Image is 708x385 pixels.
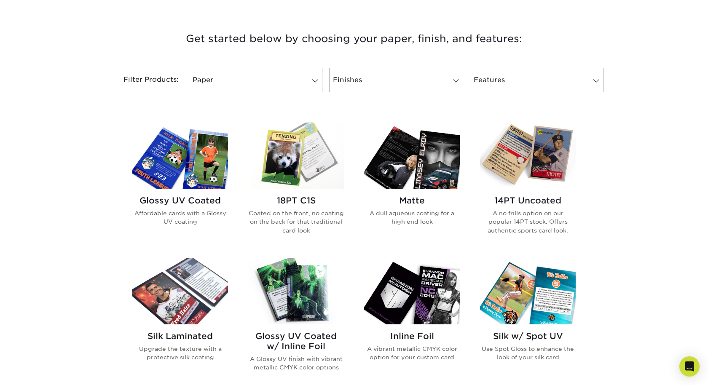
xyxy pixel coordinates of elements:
h3: Get started below by choosing your paper, finish, and features: [107,20,601,58]
p: A dull aqueous coating for a high end look [364,209,460,226]
p: A vibrant metallic CMYK color option for your custom card [364,345,460,362]
p: Coated on the front, no coating on the back for that traditional card look [248,209,344,235]
h2: Inline Foil [364,331,460,341]
img: Glossy UV Coated Trading Cards [132,123,228,189]
h2: Glossy UV Coated w/ Inline Foil [248,331,344,351]
div: Open Intercom Messenger [679,356,700,377]
a: 18PT C1S Trading Cards 18PT C1S Coated on the front, no coating on the back for that traditional ... [248,123,344,248]
h2: Matte [364,195,460,206]
a: Finishes [329,68,463,92]
h2: 14PT Uncoated [480,195,576,206]
a: Matte Trading Cards Matte A dull aqueous coating for a high end look [364,123,460,248]
h2: 18PT C1S [248,195,344,206]
a: Paper [189,68,322,92]
p: A Glossy UV finish with vibrant metallic CMYK color options [248,355,344,372]
h2: Silk w/ Spot UV [480,331,576,341]
a: Glossy UV Coated Trading Cards Glossy UV Coated Affordable cards with a Glossy UV coating [132,123,228,248]
img: Glossy UV Coated w/ Inline Foil Trading Cards [248,258,344,324]
img: Matte Trading Cards [364,123,460,189]
h2: Glossy UV Coated [132,195,228,206]
a: Features [470,68,603,92]
a: 14PT Uncoated Trading Cards 14PT Uncoated A no frills option on our popular 14PT stock. Offers au... [480,123,576,248]
img: Inline Foil Trading Cards [364,258,460,324]
p: A no frills option on our popular 14PT stock. Offers authentic sports card look. [480,209,576,235]
p: Upgrade the texture with a protective silk coating [132,345,228,362]
div: Filter Products: [101,68,185,92]
img: Silk w/ Spot UV Trading Cards [480,258,576,324]
h2: Silk Laminated [132,331,228,341]
p: Affordable cards with a Glossy UV coating [132,209,228,226]
img: 14PT Uncoated Trading Cards [480,123,576,189]
p: Use Spot Gloss to enhance the look of your silk card [480,345,576,362]
img: 18PT C1S Trading Cards [248,123,344,189]
img: Silk Laminated Trading Cards [132,258,228,324]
